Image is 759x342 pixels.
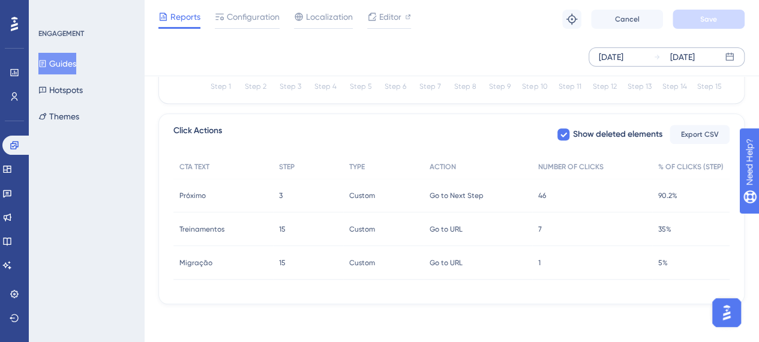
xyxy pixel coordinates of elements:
[709,295,745,331] iframe: UserGuiding AI Assistant Launcher
[662,82,686,91] tspan: Step 14
[454,82,476,91] tspan: Step 8
[211,82,231,91] tspan: Step 1
[599,50,623,64] div: [DATE]
[179,191,206,200] span: Próximo
[591,10,663,29] button: Cancel
[314,82,337,91] tspan: Step 4
[188,69,193,77] tspan: 0
[573,127,662,142] span: Show deleted elements
[489,82,511,91] tspan: Step 9
[670,50,695,64] div: [DATE]
[349,162,365,172] span: TYPE
[245,82,266,91] tspan: Step 2
[670,125,730,144] button: Export CSV
[279,162,295,172] span: STEP
[658,258,668,268] span: 5%
[306,10,353,24] span: Localization
[349,258,375,268] span: Custom
[38,106,79,127] button: Themes
[419,82,441,91] tspan: Step 7
[700,14,717,24] span: Save
[430,162,456,172] span: ACTION
[279,224,286,234] span: 15
[558,82,581,91] tspan: Step 11
[538,224,542,234] span: 7
[349,191,375,200] span: Custom
[430,191,484,200] span: Go to Next Step
[38,29,84,38] div: ENGAGEMENT
[179,162,209,172] span: CTA TEXT
[430,258,463,268] span: Go to URL
[279,191,283,200] span: 3
[349,224,375,234] span: Custom
[350,82,371,91] tspan: Step 5
[385,82,406,91] tspan: Step 6
[179,258,212,268] span: Migração
[658,224,671,234] span: 35%
[379,10,401,24] span: Editor
[173,124,222,145] span: Click Actions
[38,53,76,74] button: Guides
[430,224,463,234] span: Go to URL
[673,10,745,29] button: Save
[538,258,541,268] span: 1
[593,82,617,91] tspan: Step 12
[538,162,604,172] span: NUMBER OF CLICKS
[38,79,83,101] button: Hotspots
[658,162,724,172] span: % OF CLICKS (STEP)
[179,224,224,234] span: Treinamentos
[28,3,75,17] span: Need Help?
[538,191,546,200] span: 46
[615,14,640,24] span: Cancel
[279,258,286,268] span: 15
[227,10,280,24] span: Configuration
[697,82,721,91] tspan: Step 15
[628,82,652,91] tspan: Step 13
[522,82,547,91] tspan: Step 10
[280,82,301,91] tspan: Step 3
[658,191,677,200] span: 90.2%
[681,130,719,139] span: Export CSV
[170,10,200,24] span: Reports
